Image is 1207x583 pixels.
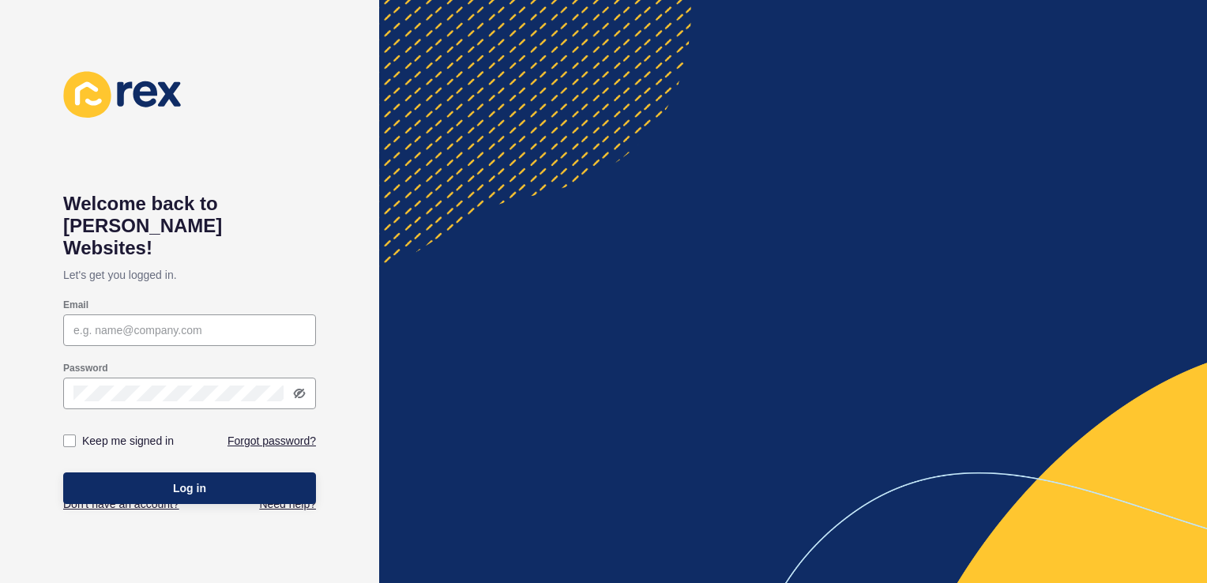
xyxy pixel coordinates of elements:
[63,362,108,374] label: Password
[63,496,179,512] a: Don't have an account?
[73,322,306,338] input: e.g. name@company.com
[63,472,316,504] button: Log in
[63,259,316,291] p: Let's get you logged in.
[173,480,206,496] span: Log in
[63,299,88,311] label: Email
[63,193,316,259] h1: Welcome back to [PERSON_NAME] Websites!
[227,433,316,449] a: Forgot password?
[82,433,174,449] label: Keep me signed in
